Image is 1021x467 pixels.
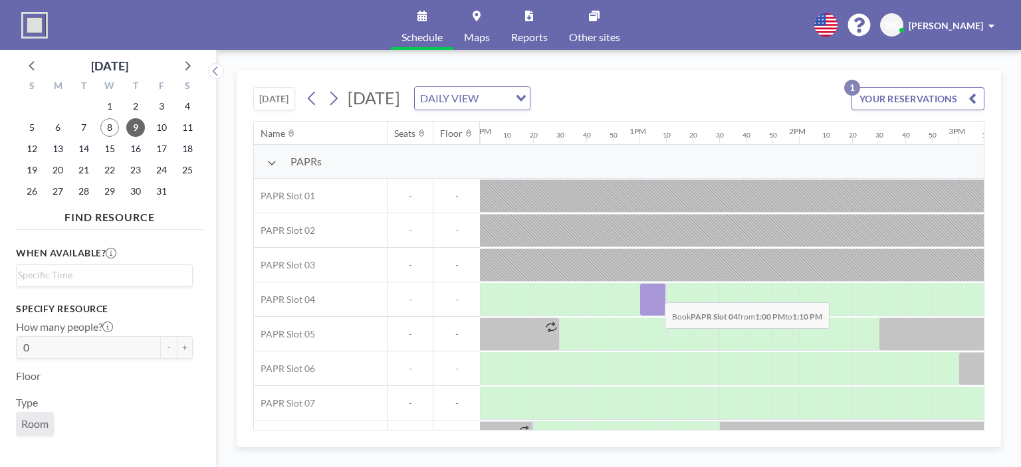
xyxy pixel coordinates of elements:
button: YOUR RESERVATIONS1 [851,87,984,110]
div: Search for option [17,265,192,285]
span: Wednesday, October 29, 2025 [100,182,119,201]
span: PAPRs [290,155,322,168]
label: How many people? [16,320,113,333]
div: 30 [716,131,724,140]
span: - [388,225,433,236]
span: Friday, October 10, 2025 [152,118,171,137]
span: Monday, October 27, 2025 [49,182,67,201]
span: DAILY VIEW [417,90,481,107]
span: PAPR Slot 05 [254,328,315,340]
div: 10 [982,131,990,140]
span: Monday, October 13, 2025 [49,140,67,158]
div: 10 [822,131,830,140]
span: Book from to [665,302,830,329]
span: - [433,294,480,306]
div: F [148,78,174,96]
span: Friday, October 17, 2025 [152,140,171,158]
div: T [71,78,97,96]
div: 1PM [629,126,646,136]
span: Thursday, October 30, 2025 [126,182,145,201]
span: - [388,397,433,409]
div: 10 [503,131,511,140]
p: 1 [844,80,860,96]
span: Sunday, October 5, 2025 [23,118,41,137]
span: - [433,397,480,409]
h4: FIND RESOURCE [16,205,203,224]
button: + [177,336,193,359]
div: 20 [530,131,538,140]
span: PAPR Slot 02 [254,225,315,236]
div: [DATE] [91,56,128,75]
input: Search for option [483,90,508,107]
div: 20 [689,131,697,140]
span: Tuesday, October 21, 2025 [74,161,93,179]
h3: Specify resource [16,303,193,315]
span: PAPR Slot 04 [254,294,315,306]
span: Other sites [569,32,620,43]
div: M [45,78,71,96]
span: Monday, October 20, 2025 [49,161,67,179]
span: Thursday, October 9, 2025 [126,118,145,137]
span: PAPR Slot 07 [254,397,315,409]
div: Floor [440,128,463,140]
span: Thursday, October 16, 2025 [126,140,145,158]
span: Wednesday, October 15, 2025 [100,140,119,158]
span: Tuesday, October 14, 2025 [74,140,93,158]
img: organization-logo [21,12,48,39]
span: Wednesday, October 22, 2025 [100,161,119,179]
div: 2PM [789,126,806,136]
div: Search for option [415,87,530,110]
span: Friday, October 31, 2025 [152,182,171,201]
b: 1:00 PM [755,312,785,322]
span: Maps [464,32,490,43]
span: Wednesday, October 8, 2025 [100,118,119,137]
span: Wednesday, October 1, 2025 [100,97,119,116]
span: Sunday, October 12, 2025 [23,140,41,158]
div: 10 [663,131,671,140]
div: 12PM [470,126,491,136]
span: Sunday, October 26, 2025 [23,182,41,201]
span: - [388,328,433,340]
span: - [433,259,480,271]
span: Room [21,417,49,430]
span: - [388,259,433,271]
div: S [174,78,200,96]
label: Floor [16,369,41,383]
span: Thursday, October 23, 2025 [126,161,145,179]
span: - [388,294,433,306]
div: 40 [902,131,910,140]
span: - [433,190,480,202]
div: W [97,78,123,96]
span: Monday, October 6, 2025 [49,118,67,137]
div: 40 [742,131,750,140]
div: 30 [556,131,564,140]
span: - [433,328,480,340]
b: PAPR Slot 04 [691,312,738,322]
div: 40 [583,131,591,140]
span: Sunday, October 19, 2025 [23,161,41,179]
span: PAPR Slot 03 [254,259,315,271]
b: 1:10 PM [792,312,822,322]
span: Saturday, October 18, 2025 [178,140,197,158]
div: 50 [610,131,618,140]
label: Type [16,396,38,409]
span: Saturday, October 11, 2025 [178,118,197,137]
div: T [122,78,148,96]
div: 30 [875,131,883,140]
span: Saturday, October 4, 2025 [178,97,197,116]
span: Friday, October 24, 2025 [152,161,171,179]
span: PAPR Slot 01 [254,190,315,202]
span: Tuesday, October 28, 2025 [74,182,93,201]
div: Name [261,128,285,140]
div: 50 [929,131,937,140]
span: Thursday, October 2, 2025 [126,97,145,116]
button: [DATE] [253,87,295,110]
span: [DATE] [348,88,400,108]
span: - [433,225,480,236]
span: Friday, October 3, 2025 [152,97,171,116]
span: Reports [511,32,548,43]
span: Schedule [401,32,443,43]
div: 20 [849,131,857,140]
div: 50 [769,131,777,140]
span: - [433,363,480,375]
